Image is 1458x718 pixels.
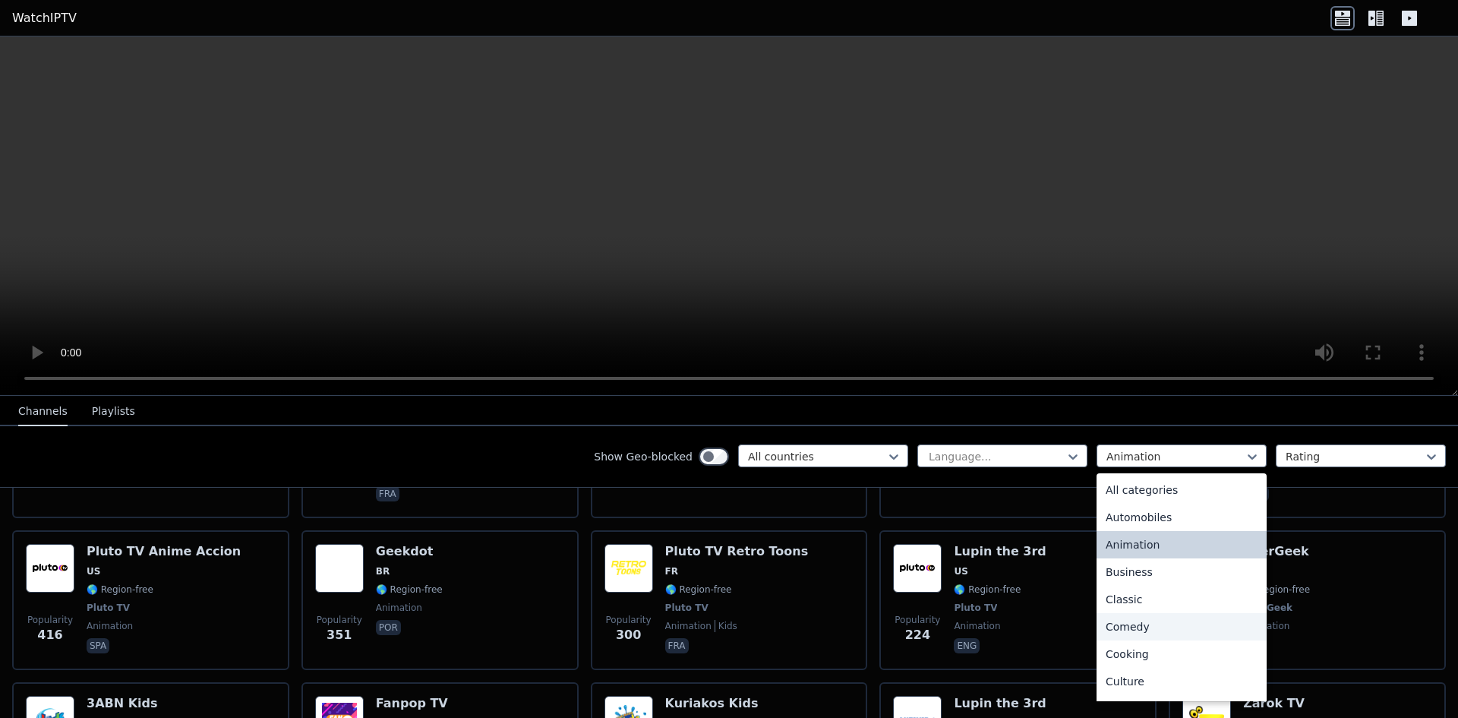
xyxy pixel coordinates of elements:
[616,626,641,644] span: 300
[665,602,708,614] span: Pluto TV
[376,486,399,501] p: fra
[606,614,652,626] span: Popularity
[665,620,712,632] span: animation
[37,626,62,644] span: 416
[376,544,443,559] h6: Geekdot
[26,544,74,593] img: Pluto TV Anime Accion
[1097,641,1267,668] div: Cooking
[87,638,109,653] p: spa
[1097,668,1267,695] div: Culture
[1097,531,1267,558] div: Animation
[87,584,153,596] span: 🌎 Region-free
[665,696,785,711] h6: Kuriakos Kids
[1243,544,1310,559] h6: EnerGeek
[954,620,1000,632] span: animation
[376,620,401,635] p: por
[18,397,68,426] button: Channels
[954,638,980,653] p: eng
[1243,696,1432,711] h6: Zarok TV
[12,9,77,27] a: WatchIPTV
[87,544,241,559] h6: Pluto TV Anime Accion
[317,614,362,626] span: Popularity
[715,620,737,632] span: kids
[954,602,997,614] span: Pluto TV
[954,565,967,577] span: US
[87,602,130,614] span: Pluto TV
[92,397,135,426] button: Playlists
[1243,602,1292,614] span: EnerGeek
[27,614,73,626] span: Popularity
[665,565,678,577] span: FR
[604,544,653,593] img: Pluto TV Retro Toons
[376,696,448,711] h6: Fanpop TV
[315,544,364,593] img: Geekdot
[665,584,732,596] span: 🌎 Region-free
[1097,504,1267,531] div: Automobiles
[376,602,422,614] span: animation
[376,584,443,596] span: 🌎 Region-free
[594,449,693,464] label: Show Geo-blocked
[87,620,133,632] span: animation
[665,544,809,559] h6: Pluto TV Retro Toons
[905,626,930,644] span: 224
[87,565,100,577] span: US
[954,584,1021,596] span: 🌎 Region-free
[87,696,207,711] h6: 3ABN Kids
[1243,584,1310,596] span: 🌎 Region-free
[376,565,390,577] span: BR
[1097,586,1267,613] div: Classic
[954,544,1046,559] h6: Lupin the 3rd
[1097,613,1267,641] div: Comedy
[1097,558,1267,586] div: Business
[895,614,940,626] span: Popularity
[1097,476,1267,504] div: All categories
[665,638,689,653] p: fra
[327,626,352,644] span: 351
[893,544,942,593] img: Lupin the 3rd
[954,696,1046,711] h6: Lupin the 3rd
